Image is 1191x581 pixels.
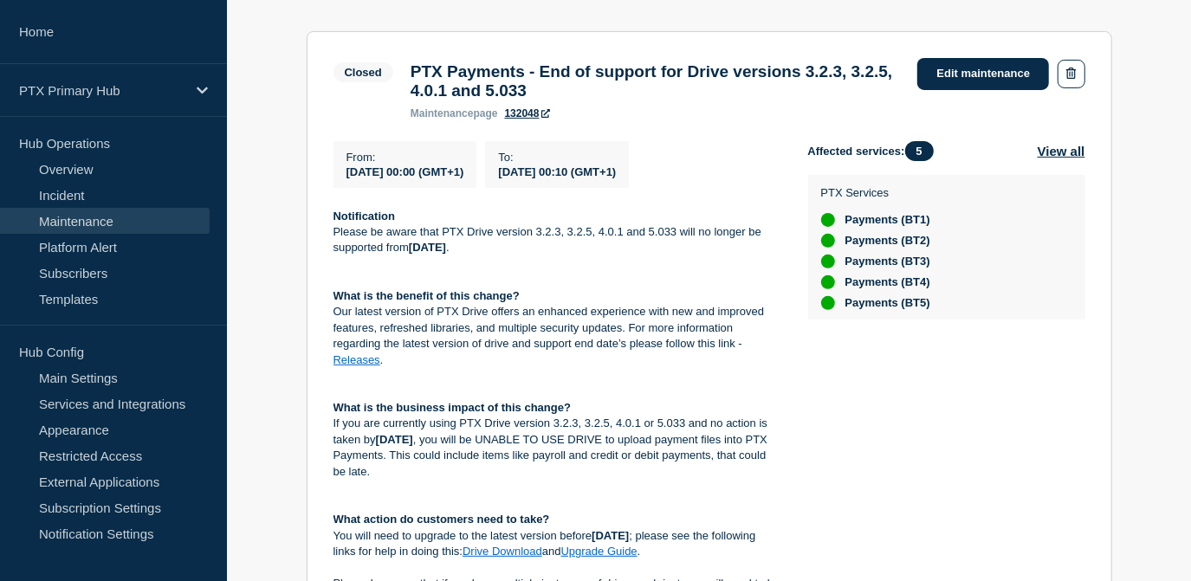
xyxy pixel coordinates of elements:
[498,165,616,178] span: [DATE] 00:10 (GMT+1)
[1038,141,1085,161] button: View all
[333,62,393,82] span: Closed
[333,401,572,414] strong: What is the business impact of this change?
[592,529,629,542] strong: [DATE]
[821,213,835,227] div: up
[845,234,930,248] span: Payments (BT2)
[821,255,835,268] div: up
[376,433,413,446] strong: [DATE]
[561,545,638,558] a: Upgrade Guide
[845,275,930,289] span: Payments (BT4)
[333,416,780,480] p: If you are currently using PTX Drive version 3.2.3, 3.2.5, 4.0.1 or 5.033 and no action is taken ...
[917,58,1049,90] a: Edit maintenance
[19,83,185,98] p: PTX Primary Hub
[346,165,464,178] span: [DATE] 00:00 (GMT+1)
[411,107,474,119] span: maintenance
[821,186,930,199] p: PTX Services
[845,296,930,310] span: Payments (BT5)
[333,289,520,302] strong: What is the benefit of this change?
[463,545,542,558] a: Drive Download
[409,241,446,254] strong: [DATE]
[845,213,930,227] span: Payments (BT1)
[505,107,550,119] a: 132048
[411,107,498,119] p: page
[333,304,780,368] p: Our latest version of PTX Drive offers an enhanced experience with new and improved features, ref...
[333,528,780,560] p: You will need to upgrade to the latest version before ; please see the following links for help i...
[333,224,780,256] p: Please be aware that PTX Drive version 3.2.3, 3.2.5, 4.0.1 and 5.033 will no longer be supported ...
[808,141,942,161] span: Affected services:
[821,275,835,289] div: up
[821,234,835,248] div: up
[845,255,930,268] span: Payments (BT3)
[821,296,835,310] div: up
[498,151,616,164] p: To :
[333,353,380,366] a: Releases
[346,151,464,164] p: From :
[333,513,550,526] strong: What action do customers need to take?
[905,141,934,161] span: 5
[411,62,901,100] h3: PTX Payments - End of support for Drive versions 3.2.3, 3.2.5, 4.0.1 and 5.033
[333,210,396,223] strong: Notification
